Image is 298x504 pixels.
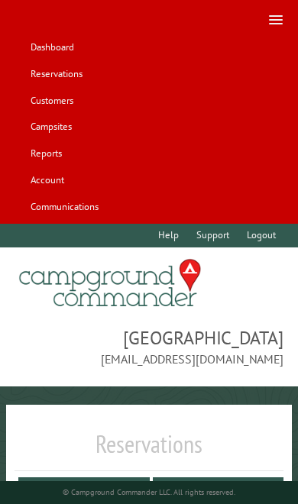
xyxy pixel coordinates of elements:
[239,224,283,247] a: Logout
[23,36,81,60] a: Dashboard
[23,89,80,112] a: Customers
[23,115,79,139] a: Campsites
[23,142,69,166] a: Reports
[151,224,186,247] a: Help
[15,254,206,313] img: Campground Commander
[15,325,283,368] span: [GEOGRAPHIC_DATA] [EMAIL_ADDRESS][DOMAIN_NAME]
[63,487,235,497] small: © Campground Commander LLC. All rights reserved.
[23,195,105,218] a: Communications
[189,224,236,247] a: Support
[15,429,283,471] h1: Reservations
[23,168,71,192] a: Account
[23,63,89,86] a: Reservations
